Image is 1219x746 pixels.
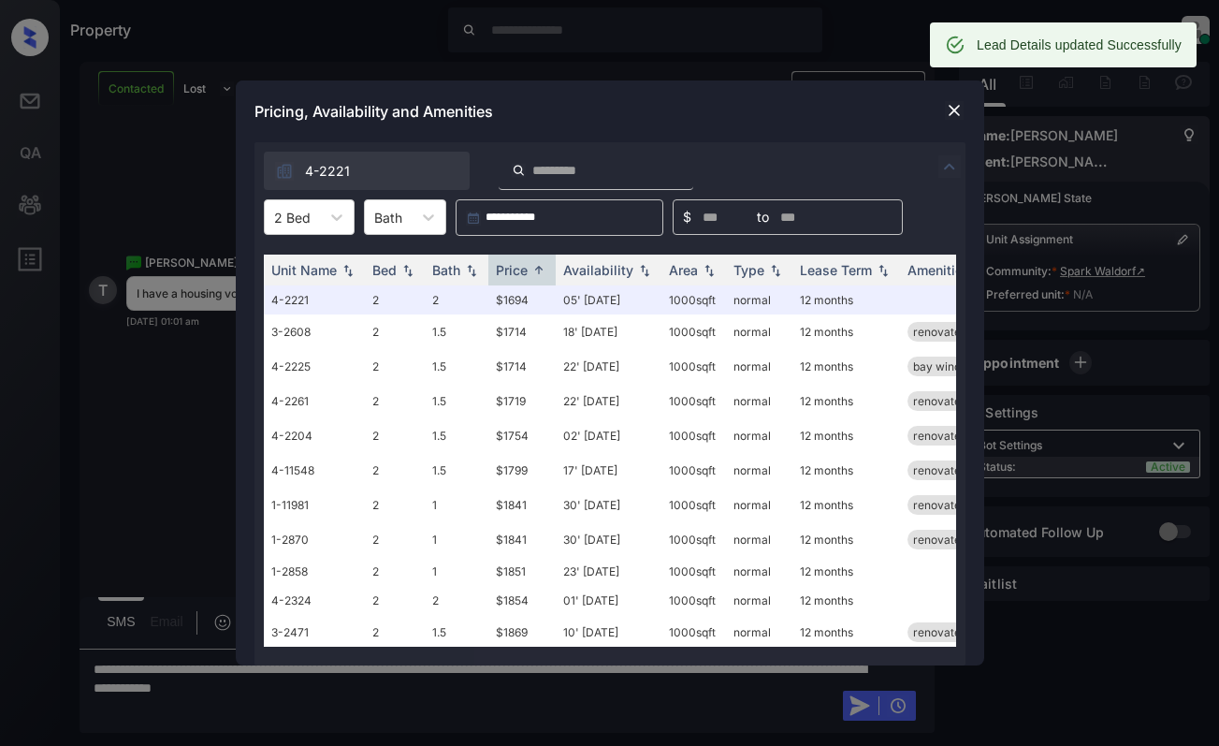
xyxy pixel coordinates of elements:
td: 17' [DATE] [556,453,661,488]
td: normal [726,488,792,522]
td: normal [726,285,792,314]
td: 1000 sqft [661,522,726,557]
td: 1-11981 [264,488,365,522]
span: renovated [913,325,967,339]
td: $1754 [488,418,556,453]
span: renovated [913,463,967,477]
span: renovated [913,498,967,512]
td: 4-2204 [264,418,365,453]
td: normal [726,557,792,586]
td: 18' [DATE] [556,314,661,349]
td: normal [726,418,792,453]
td: normal [726,314,792,349]
td: 2 [365,488,425,522]
td: 1000 sqft [661,285,726,314]
td: 30' [DATE] [556,488,661,522]
td: 10' [DATE] [556,615,661,650]
td: 12 months [792,418,900,453]
td: 4-2261 [264,384,365,418]
td: 2 [365,285,425,314]
img: sorting [399,264,417,277]
div: Availability [563,262,633,278]
td: 1000 sqft [661,453,726,488]
td: 12 months [792,349,900,384]
td: 1000 sqft [661,557,726,586]
td: 4-11548 [264,453,365,488]
td: 1.5 [425,349,488,384]
td: $1869 [488,615,556,650]
td: 1000 sqft [661,586,726,615]
td: 05' [DATE] [556,285,661,314]
img: sorting [530,263,548,277]
span: renovated [913,394,967,408]
td: 4-2225 [264,349,365,384]
td: 12 months [792,615,900,650]
span: renovated [913,625,967,639]
td: 3-2471 [264,615,365,650]
td: 1-2858 [264,557,365,586]
td: 2 [365,349,425,384]
img: icon-zuma [938,155,961,178]
div: Lead Details updated Successfully [977,28,1182,62]
td: 2 [365,453,425,488]
img: sorting [339,264,357,277]
td: 2 [365,418,425,453]
td: 4-2221 [264,285,365,314]
td: 1.5 [425,615,488,650]
td: 12 months [792,586,900,615]
td: 12 months [792,285,900,314]
td: $1714 [488,349,556,384]
td: 23' [DATE] [556,557,661,586]
td: 01' [DATE] [556,586,661,615]
td: 1.5 [425,453,488,488]
td: 2 [365,314,425,349]
td: 1000 sqft [661,314,726,349]
div: Bed [372,262,397,278]
td: 1000 sqft [661,349,726,384]
td: $1841 [488,488,556,522]
td: normal [726,349,792,384]
td: 12 months [792,488,900,522]
td: 2 [365,557,425,586]
td: $1851 [488,557,556,586]
td: normal [726,384,792,418]
td: 12 months [792,384,900,418]
td: 22' [DATE] [556,384,661,418]
div: Price [496,262,528,278]
td: 1000 sqft [661,384,726,418]
span: 4-2221 [305,161,350,182]
td: 12 months [792,522,900,557]
td: 1.5 [425,418,488,453]
img: icon-zuma [512,162,526,179]
div: Area [669,262,698,278]
td: 1000 sqft [661,488,726,522]
img: icon-zuma [275,162,294,181]
div: Unit Name [271,262,337,278]
td: normal [726,522,792,557]
img: sorting [700,264,718,277]
span: bay window [913,359,977,373]
td: normal [726,453,792,488]
td: 2 [365,615,425,650]
td: 1000 sqft [661,615,726,650]
td: $1799 [488,453,556,488]
td: 2 [365,384,425,418]
td: 12 months [792,314,900,349]
td: 2 [425,586,488,615]
span: renovated [913,533,967,547]
td: 2 [365,586,425,615]
td: $1719 [488,384,556,418]
img: sorting [766,264,785,277]
td: 1.5 [425,384,488,418]
td: $1714 [488,314,556,349]
div: Amenities [907,262,970,278]
td: 1 [425,522,488,557]
td: 30' [DATE] [556,522,661,557]
span: to [757,207,769,227]
td: 1 [425,488,488,522]
td: 4-2324 [264,586,365,615]
td: normal [726,615,792,650]
img: sorting [462,264,481,277]
td: 1-2870 [264,522,365,557]
td: 1000 sqft [661,418,726,453]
